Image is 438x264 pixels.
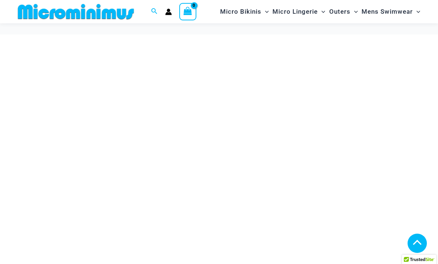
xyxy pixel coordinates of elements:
nav: Site Navigation [217,1,423,22]
span: Menu Toggle [413,2,420,21]
span: Micro Bikinis [220,2,261,21]
span: Menu Toggle [261,2,269,21]
a: View Shopping Cart, empty [179,3,196,20]
span: Micro Lingerie [272,2,318,21]
a: Search icon link [151,7,158,16]
span: Outers [329,2,350,21]
span: Menu Toggle [318,2,325,21]
a: Micro LingerieMenu ToggleMenu Toggle [271,2,327,21]
a: Account icon link [165,9,172,15]
a: Mens SwimwearMenu ToggleMenu Toggle [360,2,422,21]
span: Menu Toggle [350,2,358,21]
img: MM SHOP LOGO FLAT [15,3,137,20]
a: OutersMenu ToggleMenu Toggle [327,2,360,21]
a: Micro BikinisMenu ToggleMenu Toggle [218,2,271,21]
span: Mens Swimwear [362,2,413,21]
